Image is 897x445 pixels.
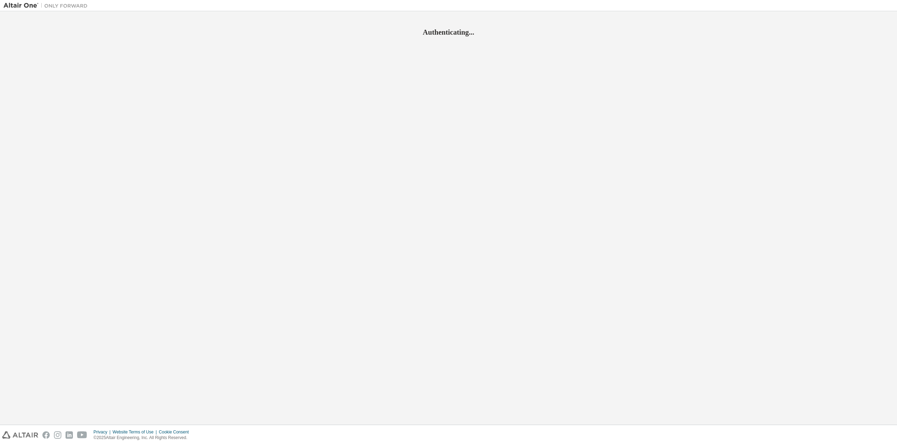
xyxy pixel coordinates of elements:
[42,431,50,439] img: facebook.svg
[94,435,193,441] p: © 2025 Altair Engineering, Inc. All Rights Reserved.
[77,431,87,439] img: youtube.svg
[159,429,193,435] div: Cookie Consent
[4,2,91,9] img: Altair One
[2,431,38,439] img: altair_logo.svg
[4,28,893,37] h2: Authenticating...
[94,429,112,435] div: Privacy
[66,431,73,439] img: linkedin.svg
[112,429,159,435] div: Website Terms of Use
[54,431,61,439] img: instagram.svg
